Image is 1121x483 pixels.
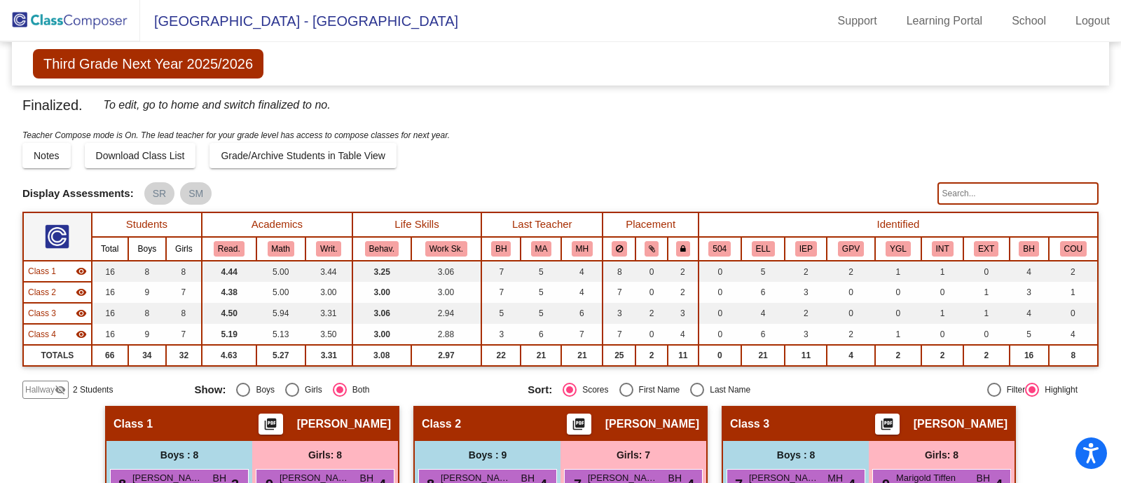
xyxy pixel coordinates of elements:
div: Boys : 9 [415,441,560,469]
td: 0 [635,324,667,345]
td: 21 [521,345,561,366]
td: 4 [1049,324,1098,345]
th: Extrovert [963,237,1010,261]
span: Sort: [528,383,552,396]
div: Both [347,383,370,396]
td: 7 [481,261,521,282]
span: Download Class List [96,150,185,161]
th: Keep with teacher [668,237,699,261]
td: 22 [481,345,521,366]
td: 3.31 [305,345,352,366]
th: Young for grade level [875,237,921,261]
td: 0 [875,282,921,303]
th: Academics [202,212,352,237]
td: 2 [827,261,874,282]
mat-icon: picture_as_pdf [262,417,279,437]
mat-icon: visibility [76,287,87,298]
button: Print Students Details [567,414,591,435]
td: 3.00 [352,282,411,303]
button: MH [572,241,593,257]
td: Julie Poore - No Class Name [23,324,92,345]
td: 5.00 [256,261,305,282]
td: 2 [635,345,667,366]
mat-icon: visibility [76,266,87,277]
span: Show: [194,383,226,396]
td: 3.06 [411,261,482,282]
td: 5 [521,282,561,303]
a: Learning Portal [895,10,994,32]
div: Girls [299,383,322,396]
td: 5 [521,303,561,324]
td: 0 [699,345,741,366]
td: 0 [635,261,667,282]
a: Logout [1064,10,1121,32]
button: Print Students Details [259,414,283,435]
th: Students [92,212,202,237]
button: Print Students Details [875,414,900,435]
th: Girls [166,237,202,261]
td: 4 [1010,261,1049,282]
td: 2 [875,345,921,366]
div: Girls: 8 [252,441,398,469]
button: Work Sk. [425,241,467,257]
td: 0 [699,324,741,345]
button: 504 [708,241,731,257]
td: 5.19 [202,324,256,345]
span: Third Grade Next Year 2025/2026 [33,49,263,79]
td: 3 [785,282,827,303]
td: 3.00 [352,324,411,345]
td: 0 [699,303,741,324]
td: 1 [921,261,963,282]
th: Placement [603,212,698,237]
td: 8 [603,261,635,282]
td: 3.00 [305,282,352,303]
td: 2 [635,303,667,324]
button: MA [531,241,552,257]
td: 5.13 [256,324,305,345]
button: GPV [838,241,864,257]
td: 0 [635,282,667,303]
td: 4 [1010,303,1049,324]
td: 2 [827,324,874,345]
div: Highlight [1039,383,1078,396]
mat-icon: picture_as_pdf [879,417,895,437]
button: BH [1019,241,1038,257]
td: 4 [741,303,785,324]
td: 4 [827,345,874,366]
td: 7 [481,282,521,303]
td: 5.27 [256,345,305,366]
td: 1 [963,282,1010,303]
span: Finalized. [22,94,83,116]
span: Notes [34,150,60,161]
td: 0 [921,282,963,303]
td: 16 [92,324,128,345]
span: Class 1 [114,417,153,431]
td: 5 [1010,324,1049,345]
span: Class 1 [28,265,56,278]
td: 0 [963,324,1010,345]
td: 8 [128,261,166,282]
td: 3 [668,303,699,324]
th: Behaviors [1010,237,1049,261]
td: 2.88 [411,324,482,345]
td: 1 [1049,282,1098,303]
td: 9 [128,324,166,345]
th: Identified [699,212,1098,237]
th: English Language Learner [741,237,785,261]
td: Lynsey Keith - No Class Name [23,261,92,282]
a: School [1000,10,1057,32]
button: INT [932,241,954,257]
span: Hallway [25,383,55,396]
button: YGL [886,241,911,257]
td: 1 [963,303,1010,324]
div: Boys : 8 [106,441,252,469]
td: 4.63 [202,345,256,366]
input: Search... [937,182,1099,205]
td: 2 [1049,261,1098,282]
th: Becky Hatten [481,237,521,261]
td: 2 [668,282,699,303]
td: 11 [668,345,699,366]
td: 16 [92,303,128,324]
span: Class 3 [28,307,56,320]
td: 2.97 [411,345,482,366]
